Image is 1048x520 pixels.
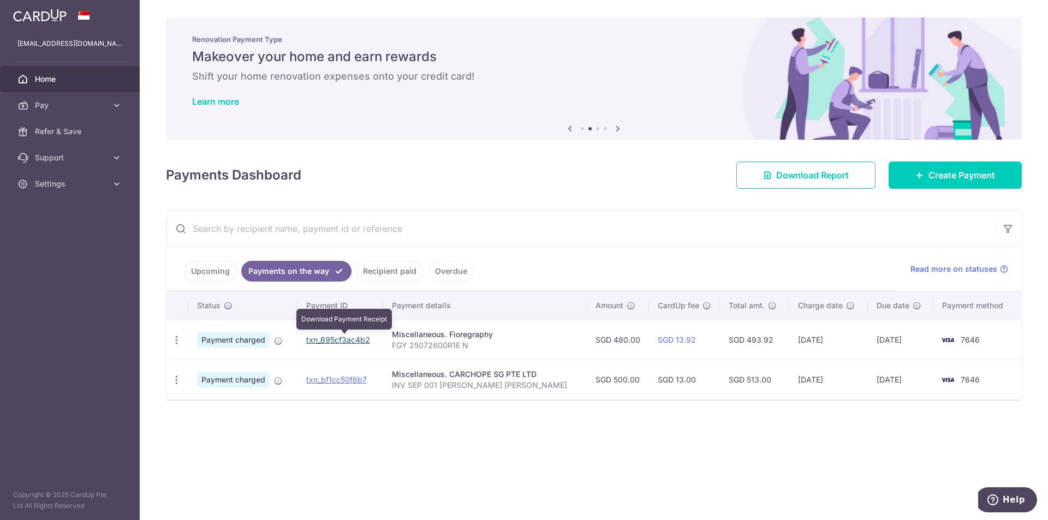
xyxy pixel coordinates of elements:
span: CardUp fee [658,300,699,311]
a: txn_bf1cc50f6b7 [306,375,367,384]
span: 7646 [961,335,980,344]
img: Renovation banner [166,17,1022,140]
a: Download Report [736,162,876,189]
h6: Shift your home renovation expenses onto your credit card! [192,70,996,83]
p: INV SEP 001 [PERSON_NAME] [PERSON_NAME] [392,380,578,391]
span: Payment charged [197,332,270,348]
span: Charge date [798,300,843,311]
div: Download Payment Receipt [296,309,392,330]
th: Payment details [383,291,587,320]
td: SGD 500.00 [587,360,649,399]
span: Support [35,152,107,163]
iframe: Opens a widget where you can find more information [978,487,1037,515]
td: [DATE] [868,320,933,360]
a: Read more on statuses [910,264,1008,274]
td: [DATE] [789,360,868,399]
span: Read more on statuses [910,264,997,274]
td: SGD 480.00 [587,320,649,360]
span: 7646 [961,375,980,384]
input: Search by recipient name, payment id or reference [166,211,995,246]
span: Download Report [776,169,849,182]
td: SGD 493.92 [720,320,789,360]
a: txn_695cf3ac4b2 [306,335,370,344]
td: [DATE] [789,320,868,360]
span: Home [35,74,107,85]
span: Amount [596,300,623,311]
div: Miscellaneous. Fioregraphy [392,329,578,340]
img: CardUp [13,9,67,22]
a: Payments on the way [241,261,352,282]
span: Pay [35,100,107,111]
th: Payment ID [297,291,383,320]
span: Settings [35,178,107,189]
span: Create Payment [928,169,995,182]
p: FGY 25072600R1E N [392,340,578,351]
th: Payment method [933,291,1021,320]
img: Bank Card [937,373,958,386]
span: Due date [877,300,909,311]
a: Recipient paid [356,261,424,282]
a: Upcoming [184,261,237,282]
a: SGD 13.92 [658,335,696,344]
p: Renovation Payment Type [192,35,996,44]
h5: Makeover your home and earn rewards [192,48,996,65]
span: Payment charged [197,372,270,387]
span: Total amt. [729,300,765,311]
div: Miscellaneous. CARCHOPE SG PTE LTD [392,369,578,380]
h4: Payments Dashboard [166,165,301,185]
img: Bank Card [937,333,958,346]
td: [DATE] [868,360,933,399]
span: Refer & Save [35,126,107,137]
td: SGD 13.00 [649,360,720,399]
a: Create Payment [889,162,1022,189]
a: Overdue [428,261,474,282]
a: Learn more [192,96,239,107]
p: [EMAIL_ADDRESS][DOMAIN_NAME] [17,38,122,49]
td: SGD 513.00 [720,360,789,399]
span: Status [197,300,221,311]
